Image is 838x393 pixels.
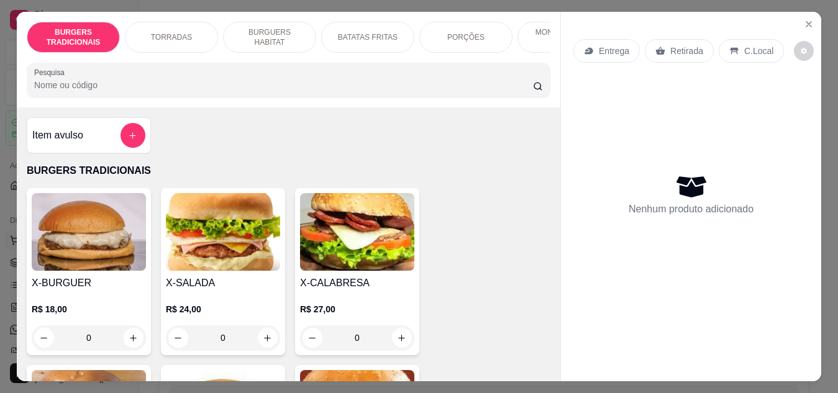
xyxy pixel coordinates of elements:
button: increase-product-quantity [124,328,143,348]
button: add-separate-item [121,123,145,148]
p: BATATAS FRITAS [338,32,398,42]
button: Close [799,14,819,34]
button: decrease-product-quantity [794,41,814,61]
p: C.Local [744,45,773,57]
img: product-image [300,193,414,271]
button: decrease-product-quantity [168,328,188,348]
button: decrease-product-quantity [34,328,54,348]
p: PORÇÕES [447,32,485,42]
p: Retirada [670,45,703,57]
p: MONTE DO SEU JEITO [528,27,600,47]
p: BURGUERS HABITAT [234,27,306,47]
p: Entrega [599,45,629,57]
button: increase-product-quantity [258,328,278,348]
img: product-image [32,193,146,271]
img: product-image [166,193,280,271]
p: R$ 18,00 [32,303,146,315]
p: Nenhum produto adicionado [629,202,754,217]
label: Pesquisa [34,67,69,78]
input: Pesquisa [34,79,533,91]
p: BURGERS TRADICIONAIS [27,163,550,178]
p: TORRADAS [151,32,192,42]
h4: X-SALADA [166,276,280,291]
button: increase-product-quantity [392,328,412,348]
h4: Item avulso [32,128,83,143]
p: R$ 27,00 [300,303,414,315]
h4: X-CALABRESA [300,276,414,291]
p: BURGERS TRADICIONAIS [37,27,109,47]
button: decrease-product-quantity [303,328,322,348]
p: R$ 24,00 [166,303,280,315]
h4: X-BURGUER [32,276,146,291]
